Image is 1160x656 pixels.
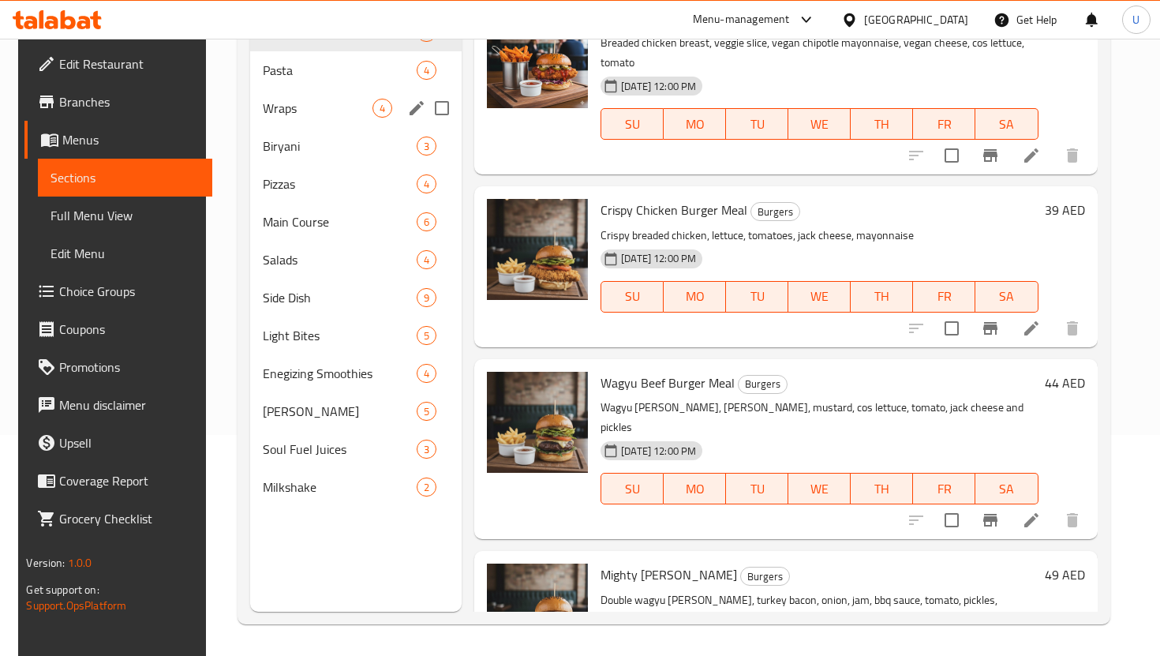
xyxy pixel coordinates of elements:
span: Salads [263,250,417,269]
span: TU [732,478,782,500]
span: [PERSON_NAME] [263,402,417,421]
div: items [417,174,436,193]
button: Branch-specific-item [971,137,1009,174]
button: TH [851,281,913,313]
div: Enegizing Smoothies4 [250,354,462,392]
span: 4 [373,101,391,116]
div: Burgers [740,567,790,586]
span: [DATE] 12:00 PM [615,79,702,94]
span: Coverage Report [59,471,199,490]
span: 9 [417,291,436,306]
span: Choice Groups [59,282,199,301]
p: Breaded chicken breast, veggie slice, vegan chipotle mayonnaise, vegan cheese, cos lettuce, tomato [601,33,1038,73]
span: SA [982,285,1031,308]
a: Support.OpsPlatform [26,595,126,616]
button: SA [975,473,1038,504]
span: U [1132,11,1139,28]
span: Burgers [751,203,799,221]
img: Spicy Crispy Chicken Burger Meal [487,7,588,108]
span: WE [795,478,844,500]
span: 3 [417,139,436,154]
a: Edit Restaurant [24,45,211,83]
span: Promotions [59,358,199,377]
div: items [417,137,436,156]
span: Crispy Chicken Burger Meal [601,198,747,222]
span: Enegizing Smoothies [263,364,417,383]
span: MO [670,478,720,500]
span: Wagyu Beef Burger Meal [601,371,735,395]
div: items [417,61,436,80]
span: Select to update [935,139,968,172]
div: Salads4 [250,241,462,279]
button: delete [1053,309,1091,347]
span: SU [608,285,657,308]
button: TU [726,281,788,313]
span: 5 [417,328,436,343]
span: Wraps [263,99,372,118]
span: Grocery Checklist [59,509,199,528]
button: edit [405,96,428,120]
div: [PERSON_NAME]5 [250,392,462,430]
span: [DATE] 12:00 PM [615,251,702,266]
button: delete [1053,501,1091,539]
div: items [417,212,436,231]
span: Get support on: [26,579,99,600]
div: Pasta4 [250,51,462,89]
div: Pizzas4 [250,165,462,203]
div: Virgin Mojitos [263,402,417,421]
span: Mighty [PERSON_NAME] [601,563,737,587]
button: Branch-specific-item [971,501,1009,539]
span: Side Dish [263,288,417,307]
button: WE [788,473,851,504]
p: Crispy breaded chicken, lettuce, tomatoes, jack cheese, mayonnaise [601,226,1038,246]
span: Full Menu View [51,206,199,225]
span: Upsell [59,433,199,452]
div: Light Bites [263,326,417,345]
span: WE [795,285,844,308]
button: TH [851,473,913,504]
div: items [417,402,436,421]
span: MO [670,285,720,308]
button: SA [975,281,1038,313]
span: 4 [417,63,436,78]
span: WE [795,113,844,136]
p: Wagyu [PERSON_NAME], [PERSON_NAME], mustard, cos lettuce, tomato, jack cheese and pickles [601,398,1038,437]
button: MO [664,108,726,140]
div: Milkshake [263,478,417,497]
div: Main Course6 [250,203,462,241]
button: TU [726,473,788,504]
span: Pizzas [263,174,417,193]
p: Double wagyu [PERSON_NAME], turkey bacon, onion, jam, bbq sauce, tomato, pickles, roquette, Frenc... [601,590,1038,630]
span: TU [732,113,782,136]
span: Edit Restaurant [59,54,199,73]
a: Coverage Report [24,462,211,500]
h6: 49 AED [1045,564,1085,586]
span: [DATE] 12:00 PM [615,444,702,459]
div: Menu-management [693,10,790,29]
span: 5 [417,404,436,419]
div: Soul Fuel Juices3 [250,430,462,468]
span: SA [982,478,1031,500]
button: delete [1053,137,1091,174]
button: MO [664,473,726,504]
span: Biryani [263,137,417,156]
div: Burgers [750,202,800,221]
div: items [417,478,436,497]
a: Menus [24,121,211,159]
div: Light Bites5 [250,317,462,354]
span: SU [608,113,657,136]
span: Select to update [935,312,968,345]
span: Menus [62,130,199,149]
span: Menu disclaimer [59,395,199,414]
div: items [417,250,436,269]
span: SA [982,113,1031,136]
span: Burgers [741,568,789,586]
div: Milkshake2 [250,468,462,506]
span: TH [857,113,907,136]
span: 4 [417,253,436,268]
span: Soul Fuel Juices [263,440,417,459]
button: FR [913,473,975,504]
div: Burgers [738,375,788,394]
